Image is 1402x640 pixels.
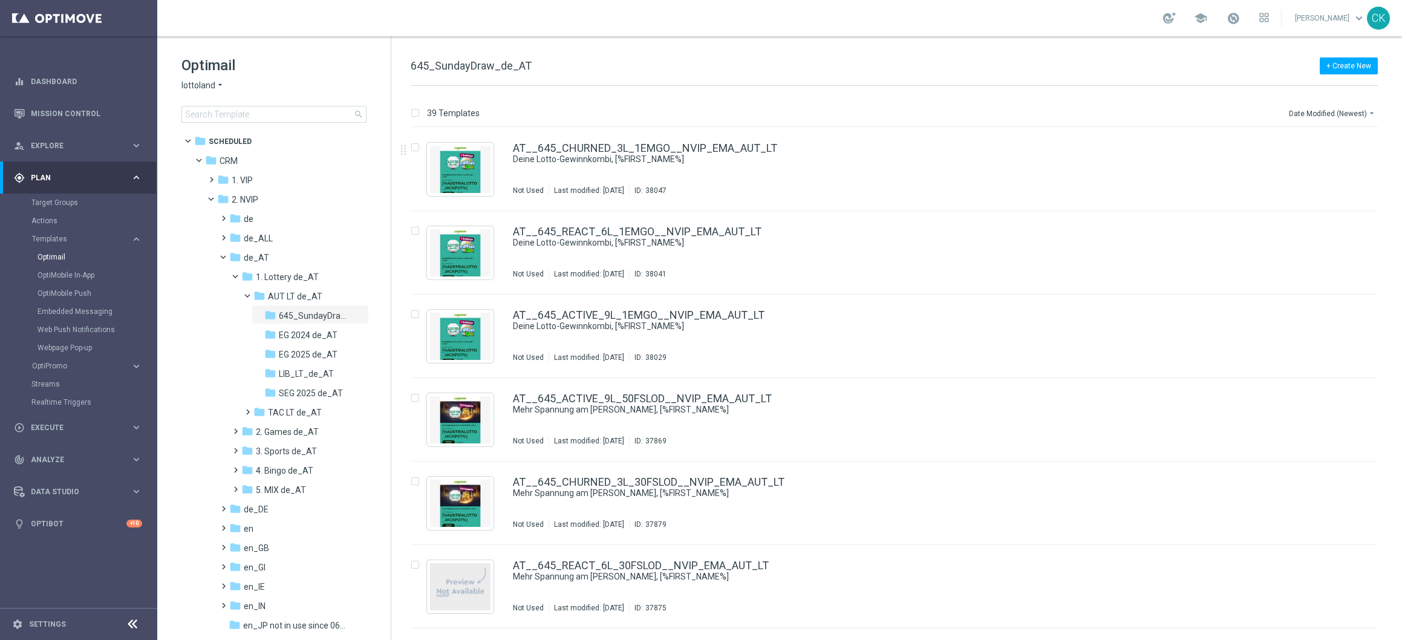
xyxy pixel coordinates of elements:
[629,436,667,446] div: ID:
[229,599,241,612] i: folder
[31,488,131,495] span: Data Studio
[32,362,119,370] span: OptiPromo
[264,328,276,341] i: folder
[14,97,142,129] div: Mission Control
[13,77,143,87] button: equalizer Dashboard
[513,143,777,154] a: AT__645_CHURNED_3L_1EMGO__NVIP_EMA_AUT_LT
[241,270,253,282] i: folder
[513,404,1326,416] div: Mehr Spannung am Sonntag, [%FIRST_NAME%]
[549,520,629,529] div: Last modified: [DATE]
[37,343,126,353] a: Webpage Pop-up
[37,284,156,302] div: OptiMobile Push
[229,580,241,592] i: folder
[181,106,367,123] input: Search Template
[14,172,131,183] div: Plan
[31,234,143,244] button: Templates keyboard_arrow_right
[549,436,629,446] div: Last modified: [DATE]
[37,266,156,284] div: OptiMobile In-App
[37,248,156,266] div: Optimail
[645,436,667,446] div: 37869
[513,477,784,488] a: AT__645_CHURNED_3L_30FSLOD__NVIP_EMA_AUT_LT
[37,321,156,339] div: Web Push Notifications
[354,109,364,119] span: search
[253,290,266,302] i: folder
[268,291,322,302] span: AUT LT de_AT
[399,462,1400,545] div: Press SPACE to select this row.
[13,141,143,151] button: person_search Explore keyboard_arrow_right
[1320,57,1378,74] button: + Create New
[513,488,1326,499] div: Mehr Spannung am Sonntag, [%FIRST_NAME%]
[399,545,1400,629] div: Press SPACE to select this row.
[14,508,142,540] div: Optibot
[1288,106,1378,120] button: Date Modified (Newest)arrow_drop_down
[37,325,126,335] a: Web Push Notifications
[264,309,276,321] i: folder
[31,397,126,407] a: Realtime Triggers
[131,422,142,433] i: keyboard_arrow_right
[1294,9,1367,27] a: [PERSON_NAME]keyboard_arrow_down
[181,80,225,91] button: lottoland arrow_drop_down
[31,174,131,181] span: Plan
[31,194,156,212] div: Target Groups
[31,393,156,411] div: Realtime Triggers
[31,230,156,357] div: Templates
[13,519,143,529] button: lightbulb Optibot +10
[513,520,544,529] div: Not Used
[513,310,765,321] a: AT__645_ACTIVE_9L_1EMGO__NVIP_EMA_AUT_LT
[264,387,276,399] i: folder
[31,198,126,207] a: Target Groups
[241,425,253,437] i: folder
[13,423,143,433] div: play_circle_outline Execute keyboard_arrow_right
[256,485,306,495] span: 5. MIX de_AT
[13,173,143,183] div: gps_fixed Plan keyboard_arrow_right
[232,194,258,205] span: 2. NVIP
[229,561,241,573] i: folder
[14,454,25,465] i: track_changes
[243,620,348,631] span: en_JP not in use since 06/2025
[194,135,206,147] i: folder
[126,520,142,527] div: +10
[14,140,25,151] i: person_search
[205,154,217,166] i: folder
[513,404,1298,416] a: Mehr Spannung am [PERSON_NAME], [%FIRST_NAME%]
[31,361,143,371] button: OptiPromo keyboard_arrow_right
[37,289,126,298] a: OptiMobile Push
[264,367,276,379] i: folder
[13,455,143,465] button: track_changes Analyze keyboard_arrow_right
[513,603,544,613] div: Not Used
[629,520,667,529] div: ID:
[549,186,629,195] div: Last modified: [DATE]
[215,80,225,91] i: arrow_drop_down
[629,269,667,279] div: ID:
[629,186,667,195] div: ID:
[37,339,156,357] div: Webpage Pop-up
[32,362,131,370] div: OptiPromo
[411,59,532,72] span: 645_SundayDraw_de_AT
[131,140,142,151] i: keyboard_arrow_right
[399,295,1400,378] div: Press SPACE to select this row.
[513,186,544,195] div: Not Used
[264,348,276,360] i: folder
[1367,108,1377,118] i: arrow_drop_down
[256,272,319,282] span: 1. Lottery de_AT
[220,155,238,166] span: CRM
[37,307,126,316] a: Embedded Messaging
[14,518,25,529] i: lightbulb
[1194,11,1207,25] span: school
[31,216,126,226] a: Actions
[513,488,1298,499] a: Mehr Spannung am [PERSON_NAME], [%FIRST_NAME%]
[399,128,1400,211] div: Press SPACE to select this row.
[181,56,367,75] h1: Optimail
[244,252,269,263] span: de_AT
[14,422,25,433] i: play_circle_outline
[241,445,253,457] i: folder
[31,212,156,230] div: Actions
[513,321,1298,332] a: Deine Lotto-Gewinnkombi, [%FIRST_NAME%]
[131,486,142,497] i: keyboard_arrow_right
[241,464,253,476] i: folder
[14,140,131,151] div: Explore
[37,270,126,280] a: OptiMobile In-App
